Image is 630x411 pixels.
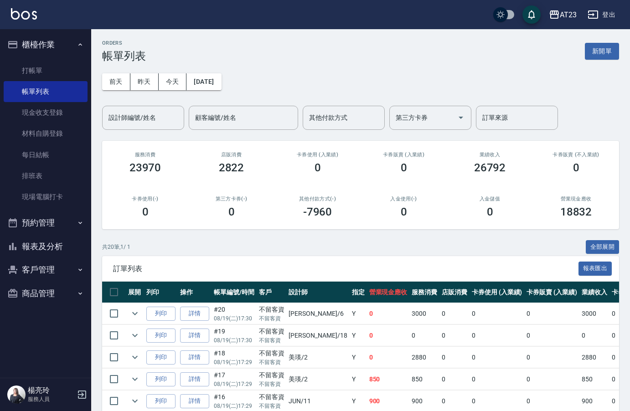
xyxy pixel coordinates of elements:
h2: 卡券販賣 (不入業績) [544,152,608,158]
td: 0 [367,325,410,346]
p: 共 20 筆, 1 / 1 [102,243,130,251]
td: #17 [212,369,257,390]
td: 0 [470,347,525,368]
h3: 帳單列表 [102,50,146,62]
h2: 其他付款方式(-) [285,196,350,202]
td: 美瑛 /2 [286,369,349,390]
button: 櫃檯作業 [4,33,88,57]
td: 0 [367,303,410,324]
td: Y [350,325,367,346]
button: 今天 [159,73,187,90]
p: 不留客資 [259,402,284,410]
a: 詳情 [180,394,209,408]
td: 0 [524,325,579,346]
button: save [522,5,541,24]
td: 0 [439,347,470,368]
h2: 卡券販賣 (入業績) [372,152,436,158]
td: 0 [524,369,579,390]
td: 3000 [579,303,609,324]
td: 0 [439,369,470,390]
th: 卡券使用 (入業績) [470,282,525,303]
td: #19 [212,325,257,346]
button: 列印 [146,307,176,321]
h2: 營業現金應收 [544,196,608,202]
th: 營業現金應收 [367,282,410,303]
h2: 卡券使用 (入業績) [285,152,350,158]
td: 850 [579,369,609,390]
td: 0 [439,325,470,346]
h3: 2822 [219,161,244,174]
th: 指定 [350,282,367,303]
td: 2880 [409,347,439,368]
td: #20 [212,303,257,324]
th: 客戶 [257,282,287,303]
button: 全部展開 [586,240,620,254]
p: 不留客資 [259,380,284,388]
h3: 0 [401,161,407,174]
td: [PERSON_NAME] /6 [286,303,349,324]
div: 不留客資 [259,327,284,336]
td: 850 [367,369,410,390]
td: Y [350,347,367,368]
p: 08/19 (二) 17:29 [214,358,254,366]
td: 0 [579,325,609,346]
th: 業績收入 [579,282,609,303]
td: #18 [212,347,257,368]
button: expand row [128,307,142,320]
th: 服務消費 [409,282,439,303]
button: expand row [128,329,142,342]
h3: 0 [228,205,235,218]
p: 不留客資 [259,336,284,344]
button: 報表匯出 [578,262,612,276]
button: 商品管理 [4,282,88,305]
h2: 業績收入 [458,152,522,158]
h3: 0 [401,205,407,218]
td: Y [350,303,367,324]
button: 客戶管理 [4,258,88,282]
a: 詳情 [180,350,209,365]
button: expand row [128,394,142,408]
button: 昨天 [130,73,159,90]
a: 排班表 [4,165,88,186]
th: 操作 [178,282,212,303]
td: Y [350,369,367,390]
td: 0 [524,347,579,368]
button: 報表及分析 [4,235,88,258]
th: 展開 [126,282,144,303]
a: 材料自購登錄 [4,123,88,144]
button: AT23 [545,5,580,24]
div: 不留客資 [259,392,284,402]
p: 08/19 (二) 17:29 [214,402,254,410]
p: 08/19 (二) 17:29 [214,380,254,388]
a: 詳情 [180,372,209,386]
h3: 0 [573,161,579,174]
td: 0 [524,303,579,324]
button: Open [454,110,468,125]
p: 不留客資 [259,314,284,323]
span: 訂單列表 [113,264,578,273]
button: 列印 [146,350,176,365]
button: expand row [128,350,142,364]
h3: 18832 [560,205,592,218]
div: 不留客資 [259,370,284,380]
h2: ORDERS [102,40,146,46]
h2: 入金使用(-) [372,196,436,202]
h3: 服務消費 [113,152,177,158]
th: 帳單編號/時間 [212,282,257,303]
th: 店販消費 [439,282,470,303]
h5: 楊亮玲 [28,386,74,395]
h3: 26792 [474,161,506,174]
th: 卡券販賣 (入業績) [524,282,579,303]
button: 前天 [102,73,130,90]
p: 08/19 (二) 17:30 [214,314,254,323]
td: [PERSON_NAME] /18 [286,325,349,346]
div: 不留客資 [259,305,284,314]
a: 新開單 [585,46,619,55]
td: 850 [409,369,439,390]
img: Logo [11,8,37,20]
div: AT23 [560,9,577,21]
div: 不留客資 [259,349,284,358]
h2: 入金儲值 [458,196,522,202]
td: 0 [439,303,470,324]
button: 預約管理 [4,211,88,235]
